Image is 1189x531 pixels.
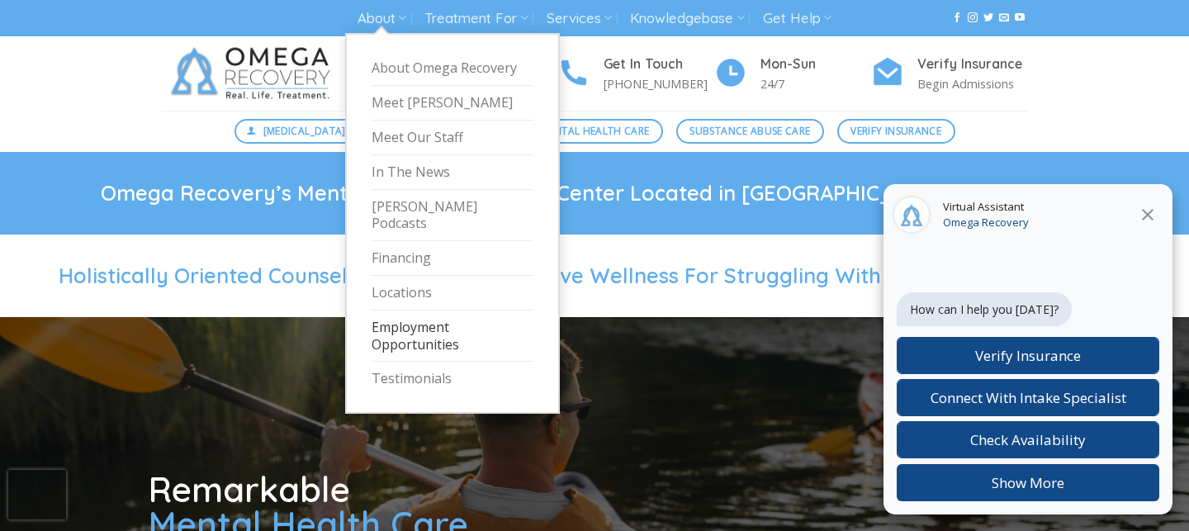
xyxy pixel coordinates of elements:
[983,12,993,24] a: Follow on Twitter
[999,12,1009,24] a: Send us an email
[161,36,347,111] img: Omega Recovery
[871,54,1028,94] a: Verify Insurance Begin Admissions
[968,12,978,24] a: Follow on Instagram
[604,54,714,75] h4: Get In Touch
[1015,12,1025,24] a: Follow on YouTube
[372,311,533,363] a: Employment Opportunities
[676,119,824,144] a: Substance Abuse Care
[59,263,1130,288] span: Holistically Oriented Counseling and Comprehensive Wellness For Struggling With Mental Health Dis...
[917,74,1028,93] p: Begin Admissions
[263,123,346,139] span: [MEDICAL_DATA]
[547,3,612,34] a: Services
[917,54,1028,75] h4: Verify Insurance
[527,119,663,144] a: Mental Health Care
[952,12,962,24] a: Follow on Facebook
[372,86,533,121] a: Meet [PERSON_NAME]
[557,54,714,94] a: Get In Touch [PHONE_NUMBER]
[424,3,528,34] a: Treatment For
[837,119,955,144] a: Verify Insurance
[689,123,810,139] span: Substance Abuse Care
[358,3,406,34] a: About
[234,119,360,144] a: [MEDICAL_DATA]
[540,123,649,139] span: Mental Health Care
[372,276,533,311] a: Locations
[760,74,871,93] p: 24/7
[372,121,533,155] a: Meet Our Staff
[372,241,533,276] a: Financing
[604,74,714,93] p: [PHONE_NUMBER]
[850,123,941,139] span: Verify Insurance
[760,54,871,75] h4: Mon-Sun
[372,362,533,396] a: Testimonials
[763,3,831,34] a: Get Help
[8,470,66,519] iframe: reCAPTCHA
[630,3,744,34] a: Knowledgebase
[372,190,533,242] a: [PERSON_NAME] Podcasts
[372,155,533,190] a: In The News
[372,51,533,86] a: About Omega Recovery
